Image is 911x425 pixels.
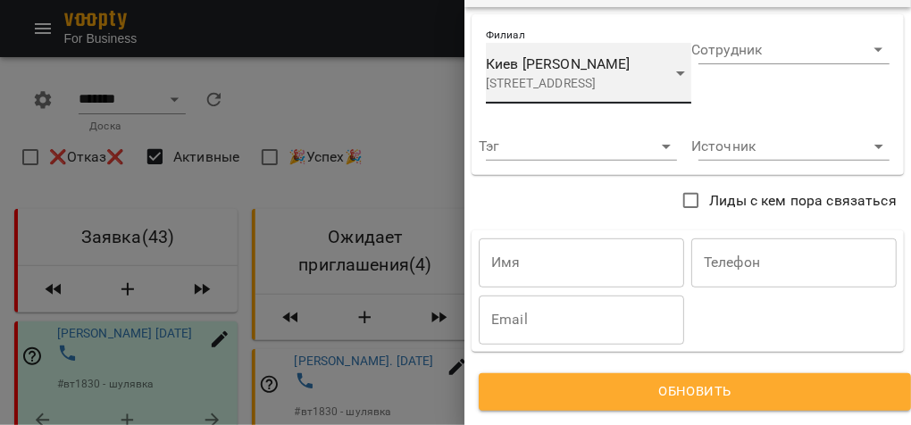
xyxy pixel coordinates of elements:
[479,373,911,411] button: Обновить
[500,380,890,404] span: Обновить
[709,190,897,212] span: Лиды с кем пора связаться
[486,30,524,41] label: Филиал
[486,75,663,93] p: [STREET_ADDRESS]
[479,139,499,154] label: Тэг
[486,43,691,104] div: Киев [PERSON_NAME][STREET_ADDRESS]
[691,139,756,154] label: Источник
[691,43,762,57] label: Сотрудник
[486,55,631,72] span: Киев [PERSON_NAME]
